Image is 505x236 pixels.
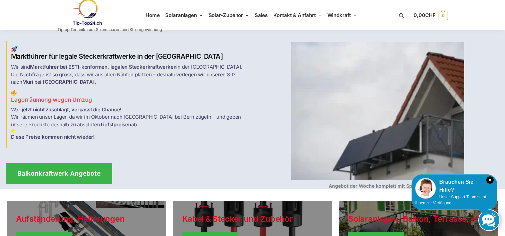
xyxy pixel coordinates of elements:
[57,28,162,32] p: Tiptop Technik zum Stromsparen und Stromgewinnung
[11,90,17,96] img: Home 2
[11,46,18,52] img: Home 1
[414,5,448,25] a: 0,00CHF 0
[209,12,243,18] span: Solar-Zubehör
[11,106,249,141] p: Wir räumen unser Lager, da wir im Oktober nach [GEOGRAPHIC_DATA] bei Bern zügeln – und geben unse...
[6,163,112,184] a: Balkonkraftwerk Angebote
[415,195,486,205] span: Unser Support-Team steht Ihnen zur Verfügung
[414,12,435,18] span: 0,00
[291,42,464,180] img: Home 4
[11,134,95,140] strong: Diese Preise kommen nicht wieder!
[255,12,268,18] span: Sales
[100,121,131,128] strong: Tiefstpreisen
[329,183,427,189] strong: Angebot der Woche komplett mit Speicher
[22,79,95,85] strong: Muri bei [GEOGRAPHIC_DATA]
[327,12,351,18] span: Windkraft
[439,11,448,20] span: 0
[163,0,206,30] a: Solaranlagen
[415,178,494,194] div: Brauchen Sie Hilfe?
[17,170,100,177] span: Balkonkraftwerk Angebote
[206,0,252,30] a: Solar-Zubehör
[11,63,249,86] p: Wir sind in der [GEOGRAPHIC_DATA]. Die Nachfrage ist so gross, dass wir aus allen Nähten platzen ...
[30,64,176,70] strong: Marktführer bei ESTI-konformen, legalen Steckerkraftwerken
[486,176,494,184] i: Schließen
[11,46,249,61] h2: Marktführer für legale Steckerkraftwerke in der [GEOGRAPHIC_DATA]
[165,12,197,18] span: Solaranlagen
[11,90,249,104] h3: Lagerräumung wegen Umzug
[273,12,316,18] span: Kontakt & Anfahrt
[425,12,436,18] span: CHF
[415,178,436,199] img: Customer service
[324,0,359,30] a: Windkraft
[252,0,270,30] a: Sales
[11,106,122,113] strong: Wer jetzt nicht zuschlägt, verpasst die Chance!
[270,0,324,30] a: Kontakt & Anfahrt
[11,128,16,133] img: Home 3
